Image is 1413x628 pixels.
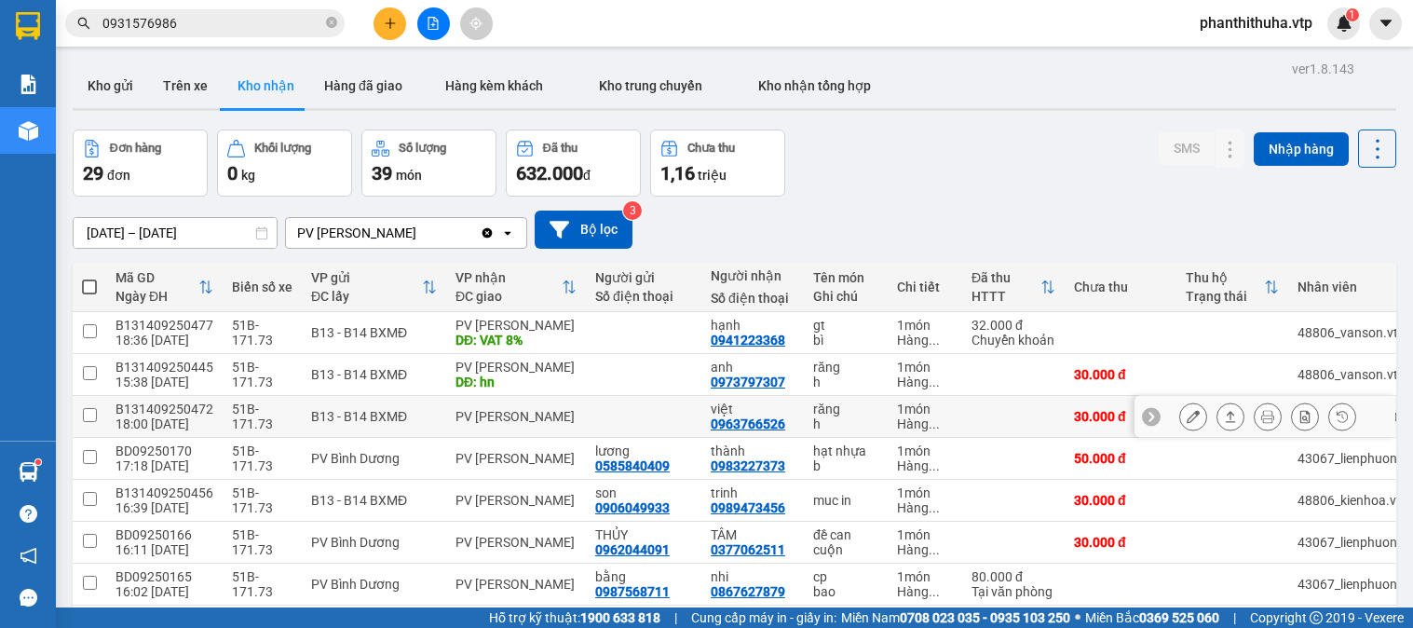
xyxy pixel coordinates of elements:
div: Số điện thoại [595,289,692,304]
div: B131409250477 [115,318,213,333]
div: 0962044091 [595,542,670,557]
div: Mã GD [115,270,198,285]
th: Toggle SortBy [962,263,1065,312]
span: aim [469,17,482,30]
div: THỦY [595,527,692,542]
strong: 1900 633 818 [580,610,660,625]
div: 51B-171.73 [232,402,292,431]
div: Giao hàng [1216,403,1244,430]
div: 0987568711 [595,584,670,599]
div: Người nhận [711,268,795,283]
svg: Clear value [480,225,495,240]
div: bằng [595,569,692,584]
div: 30.000 đ [1074,367,1167,382]
button: Kho gửi [73,63,148,108]
span: kg [241,168,255,183]
button: SMS [1159,131,1215,165]
span: message [20,589,37,607]
span: Hỗ trợ kỹ thuật: [489,608,660,628]
div: DĐ: hn [455,375,577,389]
div: 1 món [897,402,953,416]
div: PV Bình Dương [311,577,437,592]
div: 1 món [897,360,953,375]
button: Nhập hàng [1254,132,1349,166]
div: Ghi chú [813,289,878,304]
div: Khối lượng [254,142,311,155]
button: aim [460,7,493,40]
div: 0941223368 [711,333,785,348]
div: 0377062511 [711,542,785,557]
div: 15:38 [DATE] [115,375,213,389]
input: Tìm tên, số ĐT hoặc mã đơn [102,13,322,34]
div: VP nhận [455,270,562,285]
img: icon-new-feature [1336,15,1352,32]
div: B13 - B14 BXMĐ [311,325,437,340]
div: 17:18 [DATE] [115,458,213,473]
div: muc in [813,493,878,508]
div: việt [711,402,795,416]
div: Sửa đơn hàng [1179,403,1207,430]
div: PV [PERSON_NAME] [455,409,577,424]
button: Hàng đã giao [309,63,417,108]
div: PV Bình Dương [311,535,437,550]
div: B13 - B14 BXMĐ [311,367,437,382]
button: Trên xe [148,63,223,108]
div: 51B-171.73 [232,444,292,473]
div: cuộn [813,542,878,557]
strong: 0369 525 060 [1139,610,1219,625]
span: 39 [372,162,392,184]
button: Đã thu632.000đ [506,130,641,197]
sup: 3 [623,201,642,220]
input: Select a date range. [74,218,277,248]
div: cp [813,569,878,584]
span: Miền Bắc [1085,608,1219,628]
div: Người gửi [595,270,692,285]
button: Chưa thu1,16 triệu [650,130,785,197]
div: bao [813,584,878,599]
span: 632.000 [516,162,583,184]
span: Cung cấp máy in - giấy in: [691,608,836,628]
button: Bộ lọc [535,211,632,249]
div: răng [813,360,878,375]
div: HTTT [971,289,1040,304]
span: Miền Nam [841,608,1070,628]
th: Toggle SortBy [446,263,586,312]
span: ... [929,500,940,515]
span: Kho trung chuyển [599,78,702,93]
span: 0 [227,162,238,184]
div: 0585840409 [595,458,670,473]
div: Đã thu [971,270,1040,285]
div: 16:39 [DATE] [115,500,213,515]
input: Selected PV Gia Nghĩa. [418,224,420,242]
div: 0906049933 [595,500,670,515]
div: h [813,416,878,431]
svg: open [500,225,515,240]
span: | [674,608,677,628]
button: Kho nhận [223,63,309,108]
span: 1,16 [660,162,695,184]
div: b [813,458,878,473]
span: ... [929,584,940,599]
div: ĐC giao [455,289,562,304]
div: 50.000 đ [1074,451,1167,466]
img: logo-vxr [16,12,40,40]
div: 18:36 [DATE] [115,333,213,348]
span: | [1233,608,1236,628]
div: 0867627879 [711,584,785,599]
span: ... [929,375,940,389]
span: ⚪️ [1075,614,1080,621]
span: ... [929,416,940,431]
button: file-add [417,7,450,40]
span: Hàng kèm khách [445,78,543,93]
div: 32.000 đ [971,318,1055,333]
img: solution-icon [19,75,38,94]
div: 0989473456 [711,500,785,515]
div: son [595,485,692,500]
span: search [77,17,90,30]
div: PV [PERSON_NAME] [455,451,577,466]
span: 1 [1349,8,1355,21]
div: VP gửi [311,270,422,285]
div: 30.000 đ [1074,535,1167,550]
div: PV [PERSON_NAME] [297,224,416,242]
strong: 0708 023 035 - 0935 103 250 [900,610,1070,625]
